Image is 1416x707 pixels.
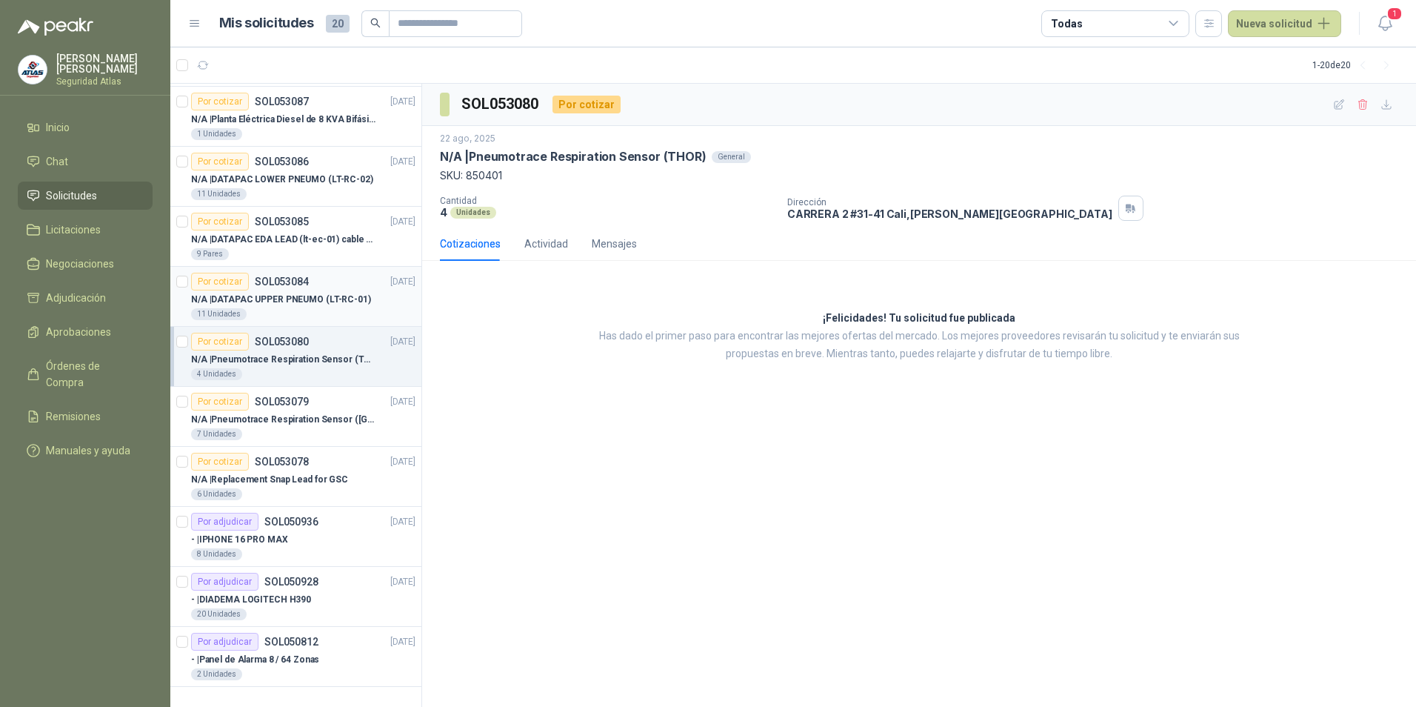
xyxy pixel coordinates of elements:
a: Licitaciones [18,216,153,244]
span: Órdenes de Compra [46,358,138,391]
a: Por cotizarSOL053086[DATE] N/A |DATAPAC LOWER PNEUMO (LT-RC-02)11 Unidades [170,147,421,207]
a: Por adjudicarSOL050812[DATE] - |Panel de Alarma 8 / 64 Zonas2 Unidades [170,627,421,687]
span: 20 [326,15,350,33]
a: Por cotizarSOL053078[DATE] N/A |Replacement Snap Lead for GSC6 Unidades [170,447,421,507]
button: Nueva solicitud [1228,10,1341,37]
div: Actividad [524,236,568,252]
p: SOL053078 [255,457,309,467]
span: Inicio [46,119,70,136]
div: Por cotizar [191,213,249,230]
div: Por cotizar [191,93,249,110]
p: [DATE] [390,95,415,109]
div: 1 - 20 de 20 [1312,53,1398,77]
a: Manuales y ayuda [18,437,153,465]
div: 1 Unidades [191,128,242,140]
p: - | Panel de Alarma 8 / 64 Zonas [191,653,319,667]
div: 4 Unidades [191,368,242,380]
a: Por cotizarSOL053080[DATE] N/A |Pneumotrace Respiration Sensor (THOR)4 Unidades [170,327,421,387]
p: 22 ago, 2025 [440,132,495,146]
p: N/A | Pneumotrace Respiration Sensor (THOR) [191,353,375,367]
h3: ¡Felicidades! Tu solicitud fue publicada [823,310,1015,328]
p: SOL053080 [255,336,309,347]
div: 7 Unidades [191,428,242,440]
p: CARRERA 2 #31-41 Cali , [PERSON_NAME][GEOGRAPHIC_DATA] [787,208,1112,220]
a: Solicitudes [18,182,153,210]
p: [DATE] [390,215,415,229]
p: SOL053086 [255,156,309,167]
div: Por adjudicar [191,573,258,591]
div: General [712,151,751,163]
div: 11 Unidades [191,308,247,320]
span: Remisiones [46,408,101,425]
a: Aprobaciones [18,318,153,346]
p: SOL053079 [255,396,309,407]
div: Por adjudicar [191,513,258,531]
a: Remisiones [18,402,153,431]
div: Todas [1051,16,1082,32]
a: Por cotizarSOL053084[DATE] N/A |DATAPAC UPPER PNEUMO (LT-RC-01)11 Unidades [170,267,421,327]
p: 4 [440,206,447,219]
p: [DATE] [390,395,415,409]
span: Licitaciones [46,222,101,238]
span: Aprobaciones [46,324,111,340]
img: Company Logo [19,56,47,84]
p: - | DIADEMA LOGITECH H390 [191,593,311,607]
img: Logo peakr [18,18,93,36]
p: SOL053085 [255,216,309,227]
p: Seguridad Atlas [56,77,153,86]
p: N/A | DATAPAC UPPER PNEUMO (LT-RC-01) [191,293,371,307]
a: Chat [18,147,153,176]
div: Por cotizar [191,333,249,351]
span: Chat [46,153,68,170]
a: Por cotizarSOL053087[DATE] N/A |Planta Eléctrica Diesel de 8 KVA Bifásica1 Unidades [170,87,421,147]
div: Por cotizar [191,273,249,291]
div: Por cotizar [191,453,249,471]
span: Adjudicación [46,290,106,306]
p: N/A | Planta Eléctrica Diesel de 8 KVA Bifásica [191,113,375,127]
div: Unidades [450,207,496,219]
div: Por cotizar [191,393,249,411]
span: 1 [1386,7,1403,21]
span: Solicitudes [46,187,97,204]
div: Cotizaciones [440,236,501,252]
p: [DATE] [390,635,415,649]
div: 11 Unidades [191,188,247,200]
p: N/A | DATAPAC EDA LEAD (lt-ec-01) cable + placa [191,233,375,247]
p: Cantidad [440,196,775,206]
p: N/A | DATAPAC LOWER PNEUMO (LT-RC-02) [191,173,373,187]
button: 1 [1372,10,1398,37]
p: SOL053084 [255,276,309,287]
div: 6 Unidades [191,488,242,500]
p: SOL050936 [264,517,318,527]
p: [DATE] [390,575,415,589]
p: [DATE] [390,155,415,169]
p: SOL050928 [264,577,318,587]
p: SOL053087 [255,96,309,107]
p: [DATE] [390,455,415,469]
span: search [370,18,381,28]
a: Por cotizarSOL053079[DATE] N/A |Pneumotrace Respiration Sensor ([GEOGRAPHIC_DATA])7 Unidades [170,387,421,447]
p: SKU: 850401 [440,167,1398,184]
div: Por cotizar [552,96,621,113]
a: Por adjudicarSOL050936[DATE] - |IPHONE 16 PRO MAX8 Unidades [170,507,421,567]
p: [PERSON_NAME] [PERSON_NAME] [56,53,153,74]
div: Por cotizar [191,153,249,170]
a: Por cotizarSOL053085[DATE] N/A |DATAPAC EDA LEAD (lt-ec-01) cable + placa9 Pares [170,207,421,267]
h1: Mis solicitudes [219,13,314,34]
div: 20 Unidades [191,608,247,620]
a: Por adjudicarSOL050928[DATE] - |DIADEMA LOGITECH H39020 Unidades [170,567,421,627]
p: N/A | Pneumotrace Respiration Sensor ([GEOGRAPHIC_DATA]) [191,413,375,427]
p: SOL050812 [264,637,318,647]
div: 2 Unidades [191,668,242,680]
p: Dirección [787,197,1112,208]
p: Has dado el primer paso para encontrar las mejores ofertas del mercado. Los mejores proveedores r... [578,328,1260,363]
p: N/A | Pneumotrace Respiration Sensor (THOR) [440,149,706,165]
div: 8 Unidades [191,548,242,560]
p: [DATE] [390,515,415,529]
a: Órdenes de Compra [18,352,153,396]
span: Manuales y ayuda [46,442,130,459]
a: Adjudicación [18,284,153,312]
div: 9 Pares [191,248,229,260]
h3: SOL053080 [461,93,541,116]
span: Negociaciones [46,256,114,272]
